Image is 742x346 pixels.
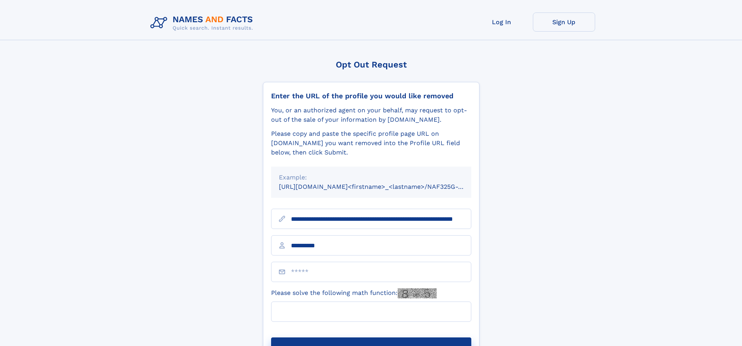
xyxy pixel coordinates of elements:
[533,12,595,32] a: Sign Up
[271,129,471,157] div: Please copy and paste the specific profile page URL on [DOMAIN_NAME] you want removed into the Pr...
[271,106,471,124] div: You, or an authorized agent on your behalf, may request to opt-out of the sale of your informatio...
[271,92,471,100] div: Enter the URL of the profile you would like removed
[147,12,259,34] img: Logo Names and Facts
[271,288,437,298] label: Please solve the following math function:
[263,60,479,69] div: Opt Out Request
[279,183,486,190] small: [URL][DOMAIN_NAME]<firstname>_<lastname>/NAF325G-xxxxxxxx
[471,12,533,32] a: Log In
[279,173,464,182] div: Example:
